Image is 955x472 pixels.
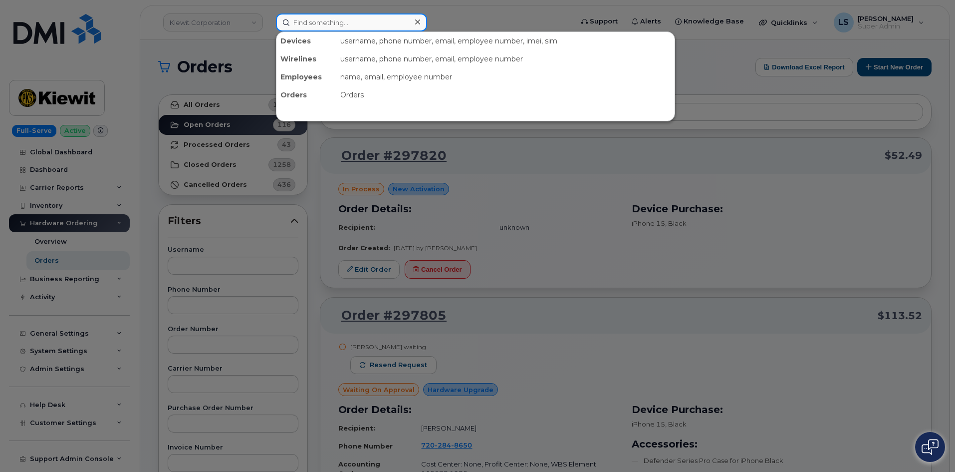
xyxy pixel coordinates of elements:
[336,68,675,86] div: name, email, employee number
[336,32,675,50] div: username, phone number, email, employee number, imei, sim
[336,86,675,104] div: Orders
[276,68,336,86] div: Employees
[922,439,939,455] img: Open chat
[276,32,336,50] div: Devices
[336,50,675,68] div: username, phone number, email, employee number
[276,86,336,104] div: Orders
[276,50,336,68] div: Wirelines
